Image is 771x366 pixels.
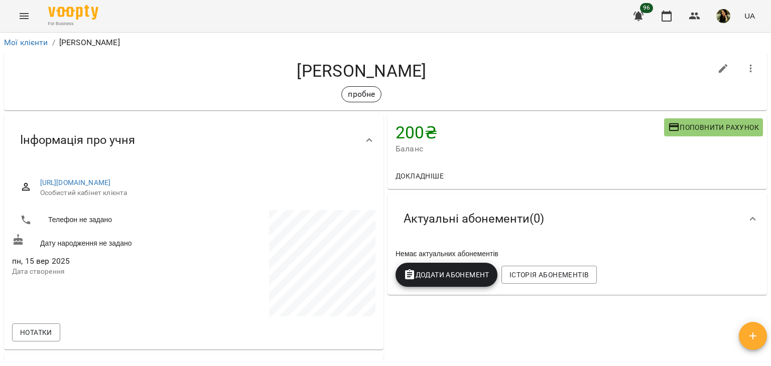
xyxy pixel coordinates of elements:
[394,247,761,261] div: Немає актуальних абонементів
[348,88,375,100] p: пробне
[52,37,55,49] li: /
[40,178,111,187] a: [URL][DOMAIN_NAME]
[48,5,98,20] img: Voopty Logo
[10,232,194,250] div: Дату народження не задано
[12,267,192,277] p: Дата створення
[20,132,135,148] span: Інформація про учня
[59,37,120,49] p: [PERSON_NAME]
[740,7,759,25] button: UA
[396,122,664,143] h4: 200 ₴
[20,326,52,338] span: Нотатки
[668,121,759,133] span: Поповнити рахунок
[396,170,444,182] span: Докладніше
[396,143,664,155] span: Баланс
[12,61,711,81] h4: [PERSON_NAME]
[48,21,98,27] span: For Business
[4,114,383,166] div: Інформація про учня
[396,263,497,287] button: Додати Абонемент
[4,38,48,47] a: Мої клієнти
[501,266,597,284] button: Історія абонементів
[12,323,60,341] button: Нотатки
[12,210,192,230] li: Телефон не задано
[341,86,381,102] div: пробне
[404,211,544,227] span: Актуальні абонементи ( 0 )
[388,193,767,245] div: Актуальні абонементи(0)
[4,37,767,49] nav: breadcrumb
[664,118,763,136] button: Поповнити рахунок
[40,188,367,198] span: Особистий кабінет клієнта
[392,167,448,185] button: Докладніше
[744,11,755,21] span: UA
[12,4,36,28] button: Menu
[640,3,653,13] span: 96
[716,9,730,23] img: 5ccaf96a72ceb4fb7565109469418b56.jpg
[404,269,489,281] span: Додати Абонемент
[12,255,192,267] span: пн, 15 вер 2025
[509,269,589,281] span: Історія абонементів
